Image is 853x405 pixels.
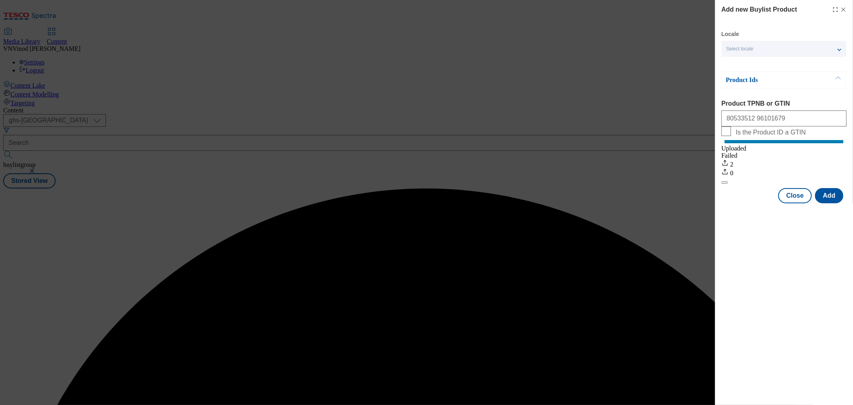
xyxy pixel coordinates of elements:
[721,100,847,107] label: Product TPNB or GTIN
[721,145,847,152] div: Uploaded
[815,188,843,203] button: Add
[721,168,847,177] div: 0
[721,110,847,126] input: Enter 1 or 20 space separated Product TPNB or GTIN
[721,32,739,36] label: Locale
[726,46,753,52] span: Select locale
[736,129,806,136] span: Is the Product ID a GTIN
[778,188,812,203] button: Close
[721,159,847,168] div: 2
[726,76,810,84] p: Product Ids
[721,41,846,57] button: Select locale
[721,152,847,159] div: Failed
[721,5,797,14] h4: Add new Buylist Product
